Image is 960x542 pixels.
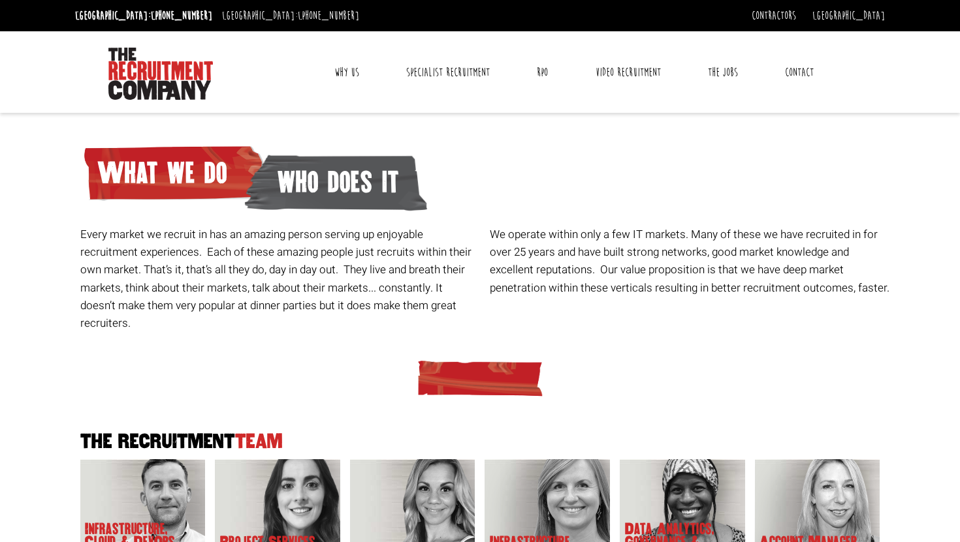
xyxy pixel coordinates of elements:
[72,5,216,26] li: [GEOGRAPHIC_DATA]:
[325,56,369,89] a: Why Us
[586,56,671,89] a: Video Recruitment
[698,56,748,89] a: The Jobs
[219,5,362,26] li: [GEOGRAPHIC_DATA]:
[775,56,824,89] a: Contact
[151,8,212,23] a: [PHONE_NUMBER]
[527,56,558,89] a: RPO
[235,430,283,452] span: Team
[80,226,481,332] p: Every market we recruit in has an amazing person serving up enjoyable recruitment experiences. Ea...
[108,48,213,100] img: The Recruitment Company
[490,226,890,297] p: We operate within only a few IT markets. Many of these we have recruited in for over 25 years and...
[298,8,359,23] a: [PHONE_NUMBER]
[812,8,885,23] a: [GEOGRAPHIC_DATA]
[887,280,889,296] span: .
[396,56,500,89] a: Specialist Recruitment
[75,432,885,452] h2: The Recruitment
[752,8,796,23] a: Contractors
